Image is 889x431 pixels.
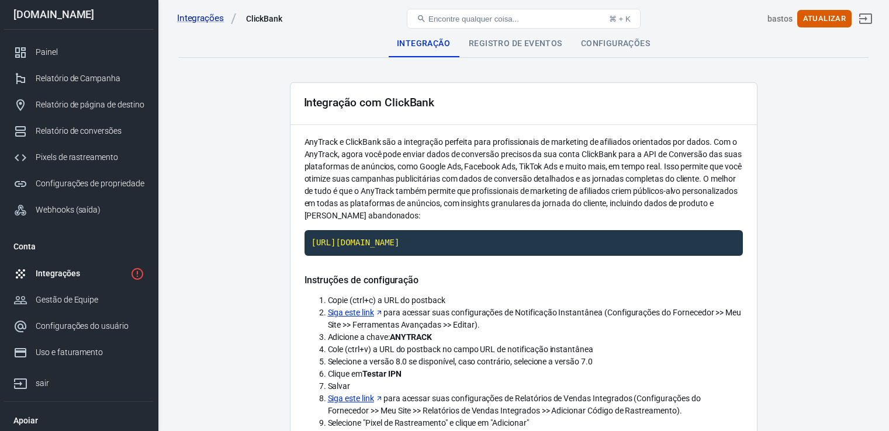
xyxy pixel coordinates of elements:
font: Registro de eventos [469,39,562,48]
font: Atualizar [803,14,846,23]
a: Integrações [177,12,237,25]
font: bastos [767,14,793,23]
font: Relatório de página de destino [36,100,144,109]
font: para acessar suas configurações de Notificação Instantânea (Configurações do Fornecedor >> Meu Si... [328,308,742,329]
font: Painel [36,47,58,57]
font: Configurações [581,39,650,48]
a: Siga este link [328,392,383,405]
font: Integração [397,39,450,48]
font: Webhooks (saída) [36,205,101,214]
font: Integração com ClickBank [304,96,435,109]
font: Conta [13,242,36,251]
font: Instruções de configuração [305,274,419,286]
font: Configurações de propriedade [36,179,144,188]
a: sair [852,5,880,33]
font: [DOMAIN_NAME] [13,8,94,20]
font: Siga este link [328,308,374,317]
a: Relatório de Campanha [4,65,154,92]
a: Webhooks (saída) [4,197,154,223]
a: Configurações do usuário [4,313,154,339]
a: Integrações [4,260,154,287]
font: ClickBank [246,14,283,23]
font: Testar IPN [362,369,402,378]
a: Configurações de propriedade [4,171,154,197]
svg: 1 rede ainda não verificada [130,267,144,281]
font: para acessar suas configurações de Relatórios de Vendas Integrados (Configurações do Fornecedor >... [328,394,701,415]
font: Apoiar [13,416,38,425]
font: ⌘ + K [609,15,631,23]
font: Pixels de rastreamento [36,152,118,162]
font: Integrações [177,13,224,24]
font: Encontre qualquer coisa... [428,15,519,23]
font: Gestão de Equipe [36,295,98,304]
font: Uso e faturamento [36,347,103,357]
a: Pixels de rastreamento [4,144,154,171]
font: Configurações do usuário [36,321,129,331]
font: Cole (ctrl+v) a URL do postback no campo URL de notificação instantânea [328,345,593,354]
font: Salvar [328,381,351,391]
font: Integrações [36,269,79,278]
iframe: Chat ao vivo do Intercom [849,374,877,402]
div: ID da conta: gzTo5W2d [767,13,793,25]
font: Siga este link [328,394,374,403]
a: Uso e faturamento [4,339,154,366]
font: Selecione "Pixel de Rastreamento" e clique em "Adicionar" [328,418,529,427]
font: Clique em [328,369,363,378]
font: Relatório de conversões [36,126,122,135]
font: Relatório de Campanha [36,74,120,83]
a: Painel [4,39,154,65]
a: Siga este link [328,307,383,319]
font: Selecione a versão 8.0 se disponível, caso contrário, selecione a versão 7.0 [328,357,593,366]
button: Encontre qualquer coisa...⌘ + K [407,9,641,29]
code: Clique para copiar [305,230,743,256]
div: ClickBank [246,13,283,25]
font: Adicione a chave: [328,332,390,342]
a: Relatório de conversões [4,118,154,144]
a: Relatório de página de destino [4,92,154,118]
font: sair [36,378,49,388]
font: ANYTRACK [390,332,433,342]
button: Atualizar [797,10,852,28]
font: Copie (ctrl+c) a URL do postback [328,296,445,305]
a: Gestão de Equipe [4,287,154,313]
font: AnyTrack e ClickBank são a integração perfeita para profissionais de marketing de afiliados orien... [305,137,742,220]
a: sair [4,366,154,397]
